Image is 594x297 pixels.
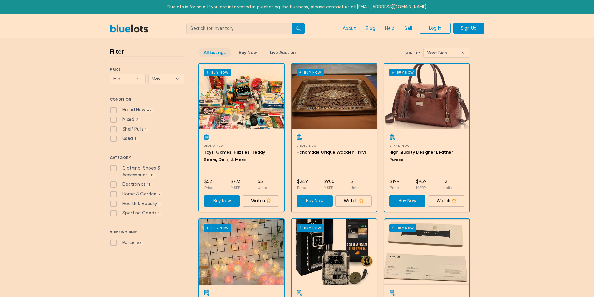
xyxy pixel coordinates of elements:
b: ▾ [457,48,470,57]
p: Units [443,185,452,190]
a: Log In [420,23,451,34]
li: $521 [204,178,214,191]
li: $900 [324,178,335,191]
a: Buy Now [199,64,284,129]
a: About [338,23,361,35]
label: Home & Garden [110,191,163,198]
label: Sort By [405,50,421,56]
p: MSRP [231,185,241,190]
span: 11 [145,183,152,188]
li: $199 [390,178,400,191]
p: Units [258,185,267,190]
h6: CONDITION [110,97,184,104]
label: Used [110,135,138,142]
a: Buy Now [233,48,262,57]
label: Parcel [110,239,143,246]
span: 1 [156,211,162,216]
li: $959 [416,178,427,191]
a: Handmade Unique Wooden Trays [297,150,367,155]
a: Sell [400,23,417,35]
a: Blog [361,23,380,35]
a: Buy Now [297,195,333,207]
b: ▾ [132,74,145,84]
a: Live Auction [265,48,301,57]
a: Buy Now [384,219,469,285]
span: 1 [157,202,162,207]
a: Watch [335,195,372,207]
label: Sporting Goods [110,210,162,217]
input: Search for inventory [186,23,292,34]
h6: PRICE [110,67,184,72]
h6: Buy Now [389,69,416,76]
span: 1 [144,127,149,132]
label: Health & Beauty [110,200,162,207]
a: Sign Up [453,23,484,34]
a: High Quality Designer Leather Purses [389,150,453,162]
span: 2 [134,117,140,122]
span: Brand New [389,144,410,147]
span: Min [113,74,134,84]
p: Price [297,185,308,190]
li: $249 [297,178,308,191]
span: Max [152,74,172,84]
a: BlueLots [110,24,149,33]
h6: CATEGORY [110,156,184,162]
h6: Buy Now [297,224,324,232]
a: Buy Now [199,219,284,285]
h6: Buy Now [389,224,416,232]
h3: Filter [110,48,124,55]
span: Brand New [297,144,317,147]
span: Brand New [204,144,224,147]
li: 55 [258,178,267,191]
label: Clothing, Shoes & Accessories [110,165,184,178]
a: Toys, Games, Puzzles, Teddy Bears, Dolls, & More [204,150,265,162]
a: Buy Now [389,195,426,207]
a: Help [380,23,400,35]
p: Price [204,185,214,190]
label: Shelf Pulls [110,126,149,133]
b: ▾ [171,74,184,84]
label: Mixed [110,116,140,123]
a: Watch [243,195,279,207]
p: Price [390,185,400,190]
li: 12 [443,178,452,191]
h6: Buy Now [297,69,324,76]
span: Most Bids [427,48,458,57]
span: 53 [135,241,143,246]
a: Watch [428,195,464,207]
h6: Buy Now [204,69,231,76]
li: 5 [351,178,359,191]
h6: SHIPPING UNIT [110,230,184,237]
h6: Buy Now [204,224,231,232]
p: MSRP [324,185,335,190]
li: $773 [231,178,241,191]
a: Buy Now [384,64,469,129]
label: Electronics [110,181,152,188]
a: Buy Now [292,219,377,285]
span: 2 [156,192,163,197]
a: Buy Now [292,64,377,129]
span: 49 [145,108,153,113]
a: Buy Now [204,195,240,207]
span: 1 [133,137,138,142]
p: Units [351,185,359,190]
p: MSRP [416,185,427,190]
label: Brand New [110,107,153,113]
span: 38 [148,173,155,178]
a: All Listings [199,48,231,57]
